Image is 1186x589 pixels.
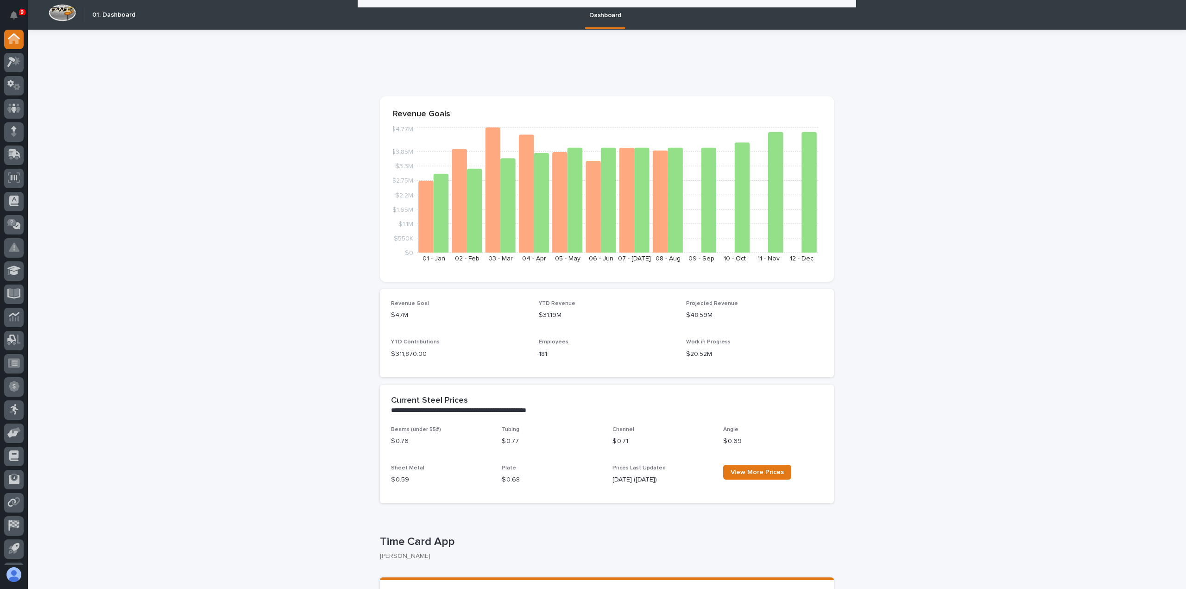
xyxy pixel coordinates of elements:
tspan: $3.3M [395,163,413,170]
tspan: $550K [394,235,413,241]
span: Prices Last Updated [612,465,666,471]
p: [PERSON_NAME] [380,552,826,560]
text: 05 - May [555,255,580,262]
span: YTD Revenue [539,301,575,306]
button: Notifications [4,6,24,25]
span: Revenue Goal [391,301,429,306]
tspan: $2.75M [392,177,413,184]
button: users-avatar [4,565,24,584]
tspan: $0 [405,250,413,256]
p: $48.59M [686,310,823,320]
span: Plate [502,465,516,471]
text: 09 - Sep [688,255,714,262]
text: 06 - Jun [589,255,613,262]
text: 01 - Jan [423,255,445,262]
p: $ 0.59 [391,475,491,485]
img: Workspace Logo [49,4,76,21]
text: 03 - Mar [488,255,513,262]
span: YTD Contributions [391,339,440,345]
text: 12 - Dec [790,255,814,262]
p: [DATE] ([DATE]) [612,475,712,485]
p: $20.52M [686,349,823,359]
span: Employees [539,339,568,345]
p: $ 0.71 [612,437,712,446]
p: Revenue Goals [393,109,821,120]
p: $ 0.77 [502,437,601,446]
text: 02 - Feb [455,255,479,262]
span: Projected Revenue [686,301,738,306]
p: 9 [20,9,24,15]
tspan: $1.65M [392,206,413,213]
text: 07 - [DATE] [618,255,651,262]
span: Angle [723,427,738,432]
span: Tubing [502,427,519,432]
p: 181 [539,349,675,359]
a: View More Prices [723,465,791,480]
text: 04 - Apr [522,255,546,262]
tspan: $3.85M [391,149,413,155]
text: 11 - Nov [757,255,780,262]
p: $ 0.68 [502,475,601,485]
span: View More Prices [731,469,784,475]
p: $ 311,870.00 [391,349,528,359]
div: Notifications9 [12,11,24,26]
text: 08 - Aug [656,255,681,262]
p: $ 0.76 [391,437,491,446]
tspan: $1.1M [398,221,413,227]
p: $ 0.69 [723,437,823,446]
tspan: $2.2M [395,192,413,198]
span: Sheet Metal [391,465,424,471]
h2: Current Steel Prices [391,396,468,406]
tspan: $4.77M [391,126,413,133]
p: $31.19M [539,310,675,320]
p: Time Card App [380,535,830,549]
h2: 01. Dashboard [92,11,135,19]
span: Channel [612,427,634,432]
span: Beams (under 55#) [391,427,441,432]
p: $47M [391,310,528,320]
text: 10 - Oct [724,255,746,262]
span: Work in Progress [686,339,731,345]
